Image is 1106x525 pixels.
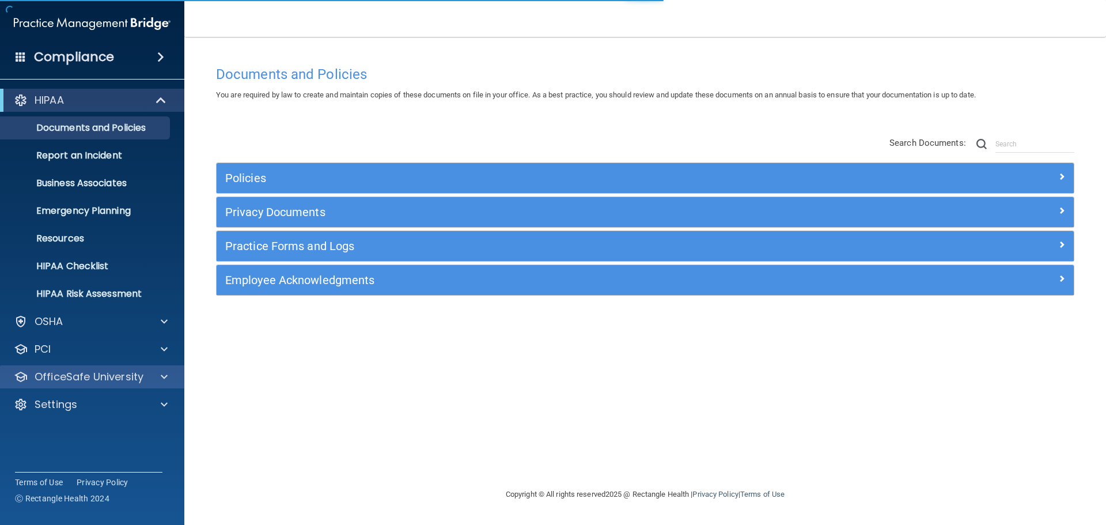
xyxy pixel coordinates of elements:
p: Emergency Planning [7,205,165,217]
a: Terms of Use [15,477,63,488]
a: Settings [14,398,168,411]
p: PCI [35,342,51,356]
a: OfficeSafe University [14,370,168,384]
p: Resources [7,233,165,244]
img: ic-search.3b580494.png [976,139,987,149]
div: Copyright © All rights reserved 2025 @ Rectangle Health | | [435,476,855,513]
p: Settings [35,398,77,411]
p: HIPAA Checklist [7,260,165,272]
p: OSHA [35,315,63,328]
p: Report an Incident [7,150,165,161]
h4: Documents and Policies [216,67,1074,82]
p: OfficeSafe University [35,370,143,384]
a: HIPAA [14,93,167,107]
a: Policies [225,169,1065,187]
h5: Employee Acknowledgments [225,274,851,286]
p: Documents and Policies [7,122,165,134]
p: HIPAA Risk Assessment [7,288,165,300]
a: PCI [14,342,168,356]
h5: Policies [225,172,851,184]
p: HIPAA [35,93,64,107]
img: PMB logo [14,12,171,35]
a: Privacy Documents [225,203,1065,221]
h5: Privacy Documents [225,206,851,218]
a: Practice Forms and Logs [225,237,1065,255]
p: Business Associates [7,177,165,189]
h5: Practice Forms and Logs [225,240,851,252]
a: Privacy Policy [77,477,128,488]
span: Ⓒ Rectangle Health 2024 [15,493,109,504]
a: Employee Acknowledgments [225,271,1065,289]
input: Search [995,135,1074,153]
a: Terms of Use [740,490,785,498]
h4: Compliance [34,49,114,65]
span: Search Documents: [889,138,966,148]
a: Privacy Policy [692,490,738,498]
span: You are required by law to create and maintain copies of these documents on file in your office. ... [216,90,976,99]
a: OSHA [14,315,168,328]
